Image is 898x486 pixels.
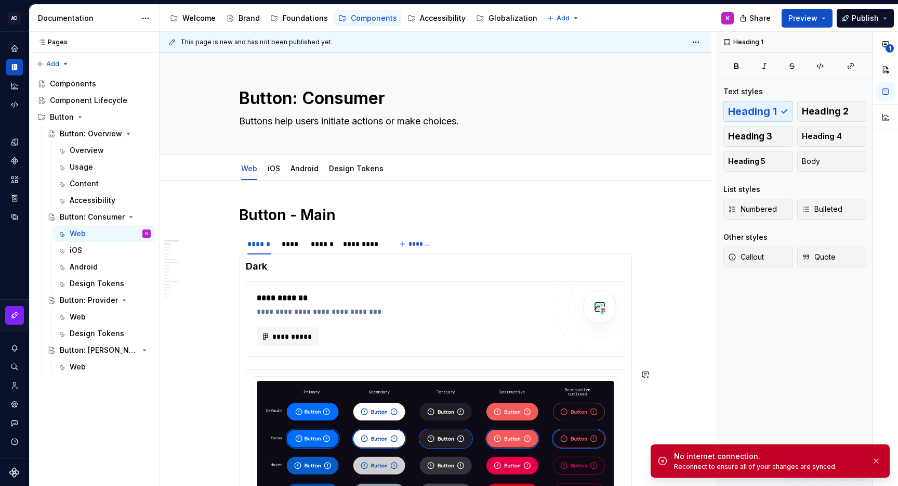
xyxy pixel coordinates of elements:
a: Code automation [6,96,23,113]
a: Supernova Logo [9,467,20,478]
a: Components [6,152,23,169]
div: No internet connection. [674,451,863,462]
span: Publish [852,13,879,23]
a: Home [6,40,23,57]
div: List styles [723,184,760,195]
button: Add [544,11,583,25]
div: Button: Overview [60,129,122,139]
div: Design Tokens [70,278,124,289]
a: Design Tokens [53,325,155,342]
div: Overview [70,145,104,156]
div: Globalization [488,13,537,23]
div: Reconnect to ensure all of your changes are synced. [674,463,863,471]
a: Button: Overview [43,125,155,142]
textarea: Button: Consumer [237,86,630,111]
a: Components [334,10,401,27]
a: Android [53,259,155,275]
div: Web [70,312,86,322]
button: Publish [837,9,894,28]
span: Body [802,156,820,167]
span: Add [557,14,570,22]
span: Callout [728,252,764,262]
span: Heading 3 [728,131,772,142]
div: Button [50,112,74,122]
span: Numbered [728,204,777,214]
a: Design tokens [6,134,23,150]
h1: Button - Main [239,206,632,224]
div: Button [33,109,155,125]
a: Usage [53,159,155,175]
div: Foundations [283,13,328,23]
button: Body [797,151,867,172]
h4: Dark [246,260,625,273]
a: Accessibility [53,192,155,209]
a: Invite team [6,377,23,394]
div: Pages [33,38,68,46]
a: Android [290,164,319,173]
span: Heading 5 [728,156,765,167]
div: Accessibility [70,195,115,206]
div: Usage [70,162,93,172]
a: Analytics [6,78,23,94]
a: Web [53,309,155,325]
a: Assets [6,171,23,188]
div: Components [50,79,96,89]
button: Heading 5 [723,151,793,172]
button: Share [734,9,777,28]
div: Component Lifecycle [50,95,127,106]
button: Callout [723,247,793,267]
a: WebK [53,225,155,242]
div: Button: Consumer [60,212,125,222]
a: Web [241,164,257,173]
button: Bulleted [797,199,867,220]
span: 1 [886,44,894,53]
button: Search ⌘K [6,359,23,375]
div: Accessibility [420,13,466,23]
button: Quote [797,247,867,267]
div: Welcome [182,13,216,23]
a: Overview [53,142,155,159]
a: Data sources [6,209,23,225]
div: Design Tokens [70,328,124,339]
a: Documentation [6,59,23,75]
a: Settings [6,396,23,413]
div: Brand [239,13,260,23]
div: Web [70,228,86,239]
button: Numbered [723,199,793,220]
button: Contact support [6,415,23,431]
button: AD [2,7,27,29]
div: Web [70,362,86,372]
div: AD [8,12,21,24]
div: Design Tokens [325,157,388,179]
div: Button: [PERSON_NAME] [60,345,138,355]
div: Page tree [33,75,155,375]
a: Welcome [166,10,220,27]
div: K [146,228,148,239]
button: Heading 2 [797,101,867,122]
a: Design Tokens [329,164,384,173]
div: Content [70,178,99,189]
button: Notifications [6,340,23,356]
span: Heading 4 [802,131,842,142]
div: iOS [70,245,82,255]
a: Brand [222,10,264,27]
div: iOS [263,157,284,179]
a: Button: Provider [43,292,155,309]
span: Bulleted [802,204,842,214]
a: iOS [268,164,280,173]
textarea: Buttons help users initiate actions or make choices. [237,113,630,130]
a: Web [53,359,155,375]
div: Other styles [723,232,768,242]
a: Button: Consumer [43,209,155,225]
div: K [726,14,730,22]
a: Storybook stories [6,190,23,207]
